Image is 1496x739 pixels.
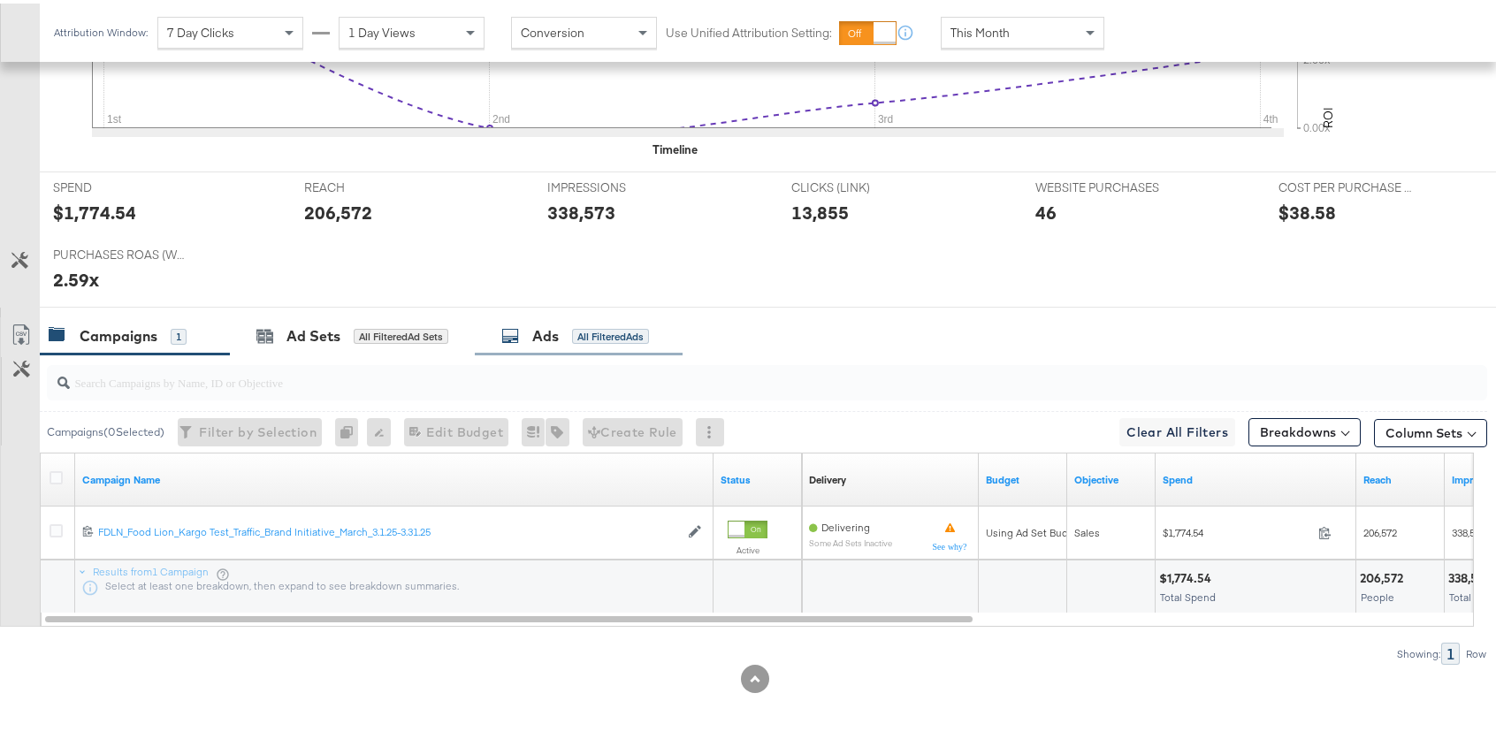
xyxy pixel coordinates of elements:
a: Shows the current state of your Ad Campaign. [721,469,795,484]
span: SPEND [53,176,186,193]
a: Your campaign name. [82,469,706,484]
span: IMPRESSIONS [547,176,680,193]
div: Attribution Window: [53,23,149,35]
sub: Some Ad Sets Inactive [809,535,892,545]
span: Total Spend [1160,587,1216,600]
a: The total amount spent to date. [1163,469,1349,484]
div: $1,774.54 [1159,567,1217,583]
div: All Filtered Ad Sets [354,325,448,341]
div: 2.59x [53,263,99,289]
div: FDLN_Food Lion_Kargo Test_Traffic_Brand Initiative_March_3.1.25-3.31.25 [98,522,679,536]
span: 206,572 [1363,522,1397,536]
span: Delivering [821,517,870,530]
div: Campaigns ( 0 Selected) [47,421,164,437]
div: Showing: [1396,644,1441,657]
div: $1,774.54 [53,196,136,222]
div: 1 [1441,639,1460,661]
span: People [1361,587,1394,600]
div: 1 [171,325,187,341]
div: 206,572 [1360,567,1408,583]
div: $38.58 [1278,196,1336,222]
span: 1 Day Views [348,21,416,37]
a: FDLN_Food Lion_Kargo Test_Traffic_Brand Initiative_March_3.1.25-3.31.25 [98,522,679,537]
div: 46 [1035,196,1057,222]
button: Clear All Filters [1119,415,1235,443]
a: Reflects the ability of your Ad Campaign to achieve delivery based on ad states, schedule and bud... [809,469,846,484]
span: Total [1449,587,1471,600]
div: 338,573 [1448,567,1495,583]
span: 7 Day Clicks [167,21,234,37]
div: Delivery [809,469,846,484]
button: Breakdowns [1248,415,1361,443]
span: Clear All Filters [1126,418,1228,440]
div: Timeline [653,138,698,155]
button: Column Sets [1374,415,1487,444]
span: COST PER PURCHASE (WEBSITE EVENTS) [1278,176,1411,193]
div: 206,572 [304,196,372,222]
div: Ads [532,323,559,343]
label: Active [728,541,767,552]
div: Row [1465,644,1487,657]
span: $1,774.54 [1163,522,1311,536]
div: Using Ad Set Budget [986,522,1084,537]
div: Campaigns [80,323,157,343]
div: Ad Sets [286,323,340,343]
div: 338,573 [547,196,615,222]
span: PURCHASES ROAS (WEBSITE EVENTS) [53,243,186,260]
span: CLICKS (LINK) [791,176,924,193]
span: This Month [950,21,1010,37]
input: Search Campaigns by Name, ID or Objective [70,354,1356,389]
a: Your campaign's objective. [1074,469,1149,484]
a: The maximum amount you're willing to spend on your ads, on average each day or over the lifetime ... [986,469,1060,484]
span: 338,573 [1452,522,1485,536]
span: REACH [304,176,437,193]
span: Conversion [521,21,584,37]
div: All Filtered Ads [572,325,649,341]
label: Use Unified Attribution Setting: [666,21,832,38]
span: Sales [1074,522,1100,536]
div: 0 [335,415,367,443]
span: WEBSITE PURCHASES [1035,176,1168,193]
div: 13,855 [791,196,849,222]
a: The number of people your ad was served to. [1363,469,1438,484]
text: ROI [1320,103,1336,125]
